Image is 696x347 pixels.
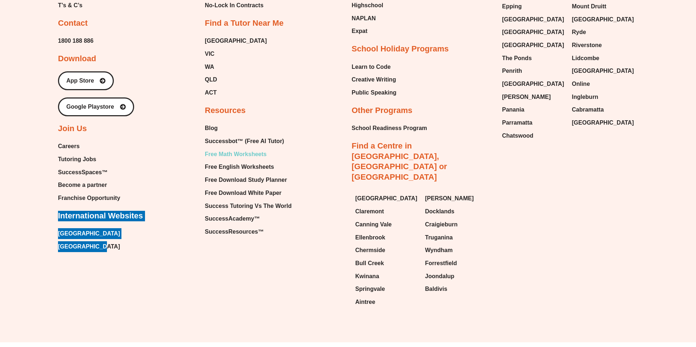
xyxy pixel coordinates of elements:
a: [GEOGRAPHIC_DATA] [58,241,120,252]
span: Google Playstore [66,104,114,110]
a: Franchise Opportunity [58,193,120,204]
a: Creative Writing [352,74,397,85]
a: Successbot™ (Free AI Tutor) [205,136,291,147]
span: [PERSON_NAME] [502,92,551,103]
a: QLD [205,74,267,85]
span: [GEOGRAPHIC_DATA] [572,66,634,76]
span: The Ponds [502,53,532,64]
span: Truganina [425,232,453,243]
span: ACT [205,87,217,98]
span: [GEOGRAPHIC_DATA] [502,27,564,38]
span: VIC [205,49,215,59]
span: App Store [66,78,94,84]
span: Blog [205,123,218,134]
span: Wyndham [425,245,453,256]
a: [GEOGRAPHIC_DATA] [355,193,418,204]
span: Springvale [355,284,385,294]
a: Docklands [425,206,488,217]
span: Lidcombe [572,53,600,64]
a: Ryde [572,27,635,38]
a: Success Tutoring Vs The World [205,201,291,212]
span: SuccessSpaces™ [58,167,108,178]
a: Baldivis [425,284,488,294]
a: School Readiness Program [352,123,427,134]
a: Free Download White Paper [205,188,291,198]
h2: Find a Tutor Near Me [205,18,283,29]
span: Claremont [355,206,384,217]
iframe: Chat Widget [572,265,696,347]
span: Epping [502,1,522,12]
a: Aintree [355,297,418,308]
span: [GEOGRAPHIC_DATA] [502,14,564,25]
a: Google Playstore [58,97,134,116]
span: Tutoring Jobs [58,154,96,165]
a: Wyndham [425,245,488,256]
a: Truganina [425,232,488,243]
span: Bull Creek [355,258,384,269]
span: Penrith [502,66,522,76]
a: Mount Druitt [572,1,635,12]
a: Canning Vale [355,219,418,230]
span: Become a partner [58,180,107,191]
span: Free Download Study Planner [205,175,287,185]
span: SuccessResources™ [205,226,264,237]
a: Epping [502,1,565,12]
a: Cabramatta [572,104,635,115]
a: Become a partner [58,180,120,191]
span: NAPLAN [352,13,376,24]
span: Kwinana [355,271,379,282]
a: Penrith [502,66,565,76]
a: SuccessAcademy™ [205,213,291,224]
span: Ryde [572,27,586,38]
span: Learn to Code [352,62,391,72]
a: WA [205,62,267,72]
a: Chermside [355,245,418,256]
span: Panania [502,104,524,115]
span: [GEOGRAPHIC_DATA] [502,40,564,51]
span: Public Speaking [352,87,397,98]
span: [GEOGRAPHIC_DATA] [572,117,634,128]
a: Craigieburn [425,219,488,230]
span: Baldivis [425,284,447,294]
span: Forrestfield [425,258,457,269]
a: Bull Creek [355,258,418,269]
a: [GEOGRAPHIC_DATA] [502,27,565,38]
a: Careers [58,141,120,152]
h2: Join Us [58,124,87,134]
span: Ellenbrook [355,232,385,243]
span: Successbot™ (Free AI Tutor) [205,136,284,147]
a: Online [572,79,635,89]
a: [GEOGRAPHIC_DATA] [502,14,565,25]
span: Free Math Worksheets [205,149,266,160]
span: Online [572,79,590,89]
a: The Ponds [502,53,565,64]
span: Cabramatta [572,104,604,115]
a: Joondalup [425,271,488,282]
h2: Resources [205,105,246,116]
a: Riverstone [572,40,635,51]
a: [GEOGRAPHIC_DATA] [502,79,565,89]
a: [GEOGRAPHIC_DATA] [572,117,635,128]
a: Ingleburn [572,92,635,103]
span: [GEOGRAPHIC_DATA] [355,193,417,204]
a: SuccessResources™ [205,226,291,237]
a: Lidcombe [572,53,635,64]
span: [GEOGRAPHIC_DATA] [502,79,564,89]
a: Free English Worksheets [205,162,291,172]
a: Panania [502,104,565,115]
span: Mount Druitt [572,1,606,12]
span: QLD [205,74,217,85]
a: Learn to Code [352,62,397,72]
a: [GEOGRAPHIC_DATA] [205,35,267,46]
span: Canning Vale [355,219,391,230]
a: [PERSON_NAME] [425,193,488,204]
a: 1800 188 886 [58,35,94,46]
h2: International Websites [58,211,143,221]
span: SuccessAcademy™ [205,213,260,224]
span: Expat [352,26,368,37]
h2: School Holiday Programs [352,44,449,54]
